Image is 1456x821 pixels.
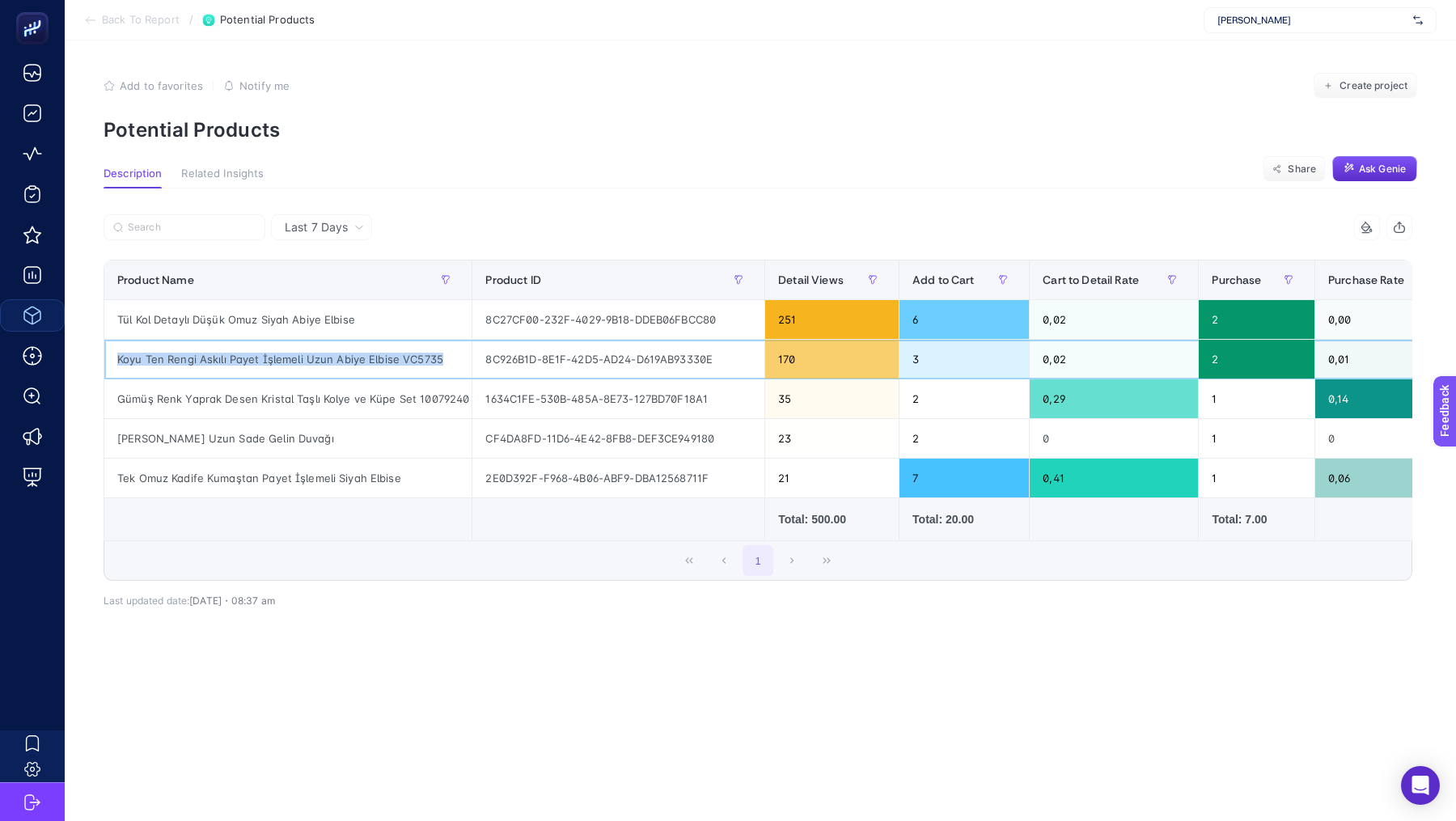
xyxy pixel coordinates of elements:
span: [PERSON_NAME] [1217,14,1407,27]
span: Cart to Detail Rate [1043,273,1139,286]
span: Purchase [1212,273,1261,286]
input: Search [128,222,256,234]
button: Add to favorites [104,79,203,92]
div: 0,41 [1030,459,1198,497]
span: Back To Report [102,14,180,27]
div: 2 [899,379,1029,418]
div: Tek Omuz Kadife Kumaştan Payet İşlemeli Siyah Elbise [104,459,472,497]
div: 21 [765,459,899,497]
div: CF4DA8FD-11D6-4E42-8FB8-DEF3CE949180 [472,419,764,458]
button: 1 [743,545,773,576]
span: Notify me [239,79,290,92]
div: Last 7 Days [104,240,1412,607]
img: svg%3e [1413,12,1423,28]
div: 0,02 [1030,340,1198,379]
span: Create project [1340,79,1407,92]
div: 0 [1030,419,1198,458]
span: Add to Cart [912,273,975,286]
div: 23 [765,419,899,458]
span: Product ID [485,273,540,286]
span: Potential Products [220,14,315,27]
button: Notify me [223,79,290,92]
span: Ask Genie [1359,163,1406,176]
div: 1 [1199,419,1314,458]
button: Ask Genie [1332,156,1417,182]
div: 1634C1FE-530B-485A-8E73-127BD70F18A1 [472,379,764,418]
div: 2 [1199,300,1314,339]
span: Last updated date: [104,595,189,607]
span: Product Name [117,273,194,286]
div: 1 [1199,459,1314,497]
div: [PERSON_NAME] Uzun Sade Gelin Duvağı [104,419,472,458]
span: Purchase Rate [1328,273,1404,286]
div: 8C27CF00-232F-4029-9B18-DDEB06FBCC80 [472,300,764,339]
div: 7 [899,459,1029,497]
div: 35 [765,379,899,418]
button: Description [104,167,162,188]
span: Description [104,167,162,180]
span: Share [1288,163,1316,176]
div: 0,29 [1030,379,1198,418]
button: Related Insights [181,167,264,188]
div: 2 [899,419,1029,458]
span: Add to favorites [120,79,203,92]
div: Koyu Ten Rengi Askılı Payet İşlemeli Uzun Abiye Elbise VC5735 [104,340,472,379]
div: 1 [1199,379,1314,418]
p: Potential Products [104,118,1417,142]
span: [DATE]・08:37 am [189,595,275,607]
div: 6 [899,300,1029,339]
div: Tül Kol Detaylı Düşük Omuz Siyah Abiye Elbise [104,300,472,339]
span: / [189,13,193,26]
div: 251 [765,300,899,339]
button: Create project [1314,73,1417,99]
div: Total: 7.00 [1212,511,1302,527]
div: 8C926B1D-8E1F-42D5-AD24-D619AB93330E [472,340,764,379]
div: Total: 20.00 [912,511,1016,527]
div: 0,02 [1030,300,1198,339]
div: 2E0D392F-F968-4B06-ABF9-DBA12568711F [472,459,764,497]
div: 3 [899,340,1029,379]
div: Gümüş Renk Yaprak Desen Kristal Taşlı Kolye ve Küpe Set 10079240 [104,379,472,418]
span: Last 7 Days [285,219,348,235]
span: Related Insights [181,167,264,180]
div: 2 [1199,340,1314,379]
button: Share [1263,156,1326,182]
span: Detail Views [778,273,844,286]
span: Feedback [10,5,61,18]
div: 170 [765,340,899,379]
div: Total: 500.00 [778,511,886,527]
div: Open Intercom Messenger [1401,766,1440,805]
